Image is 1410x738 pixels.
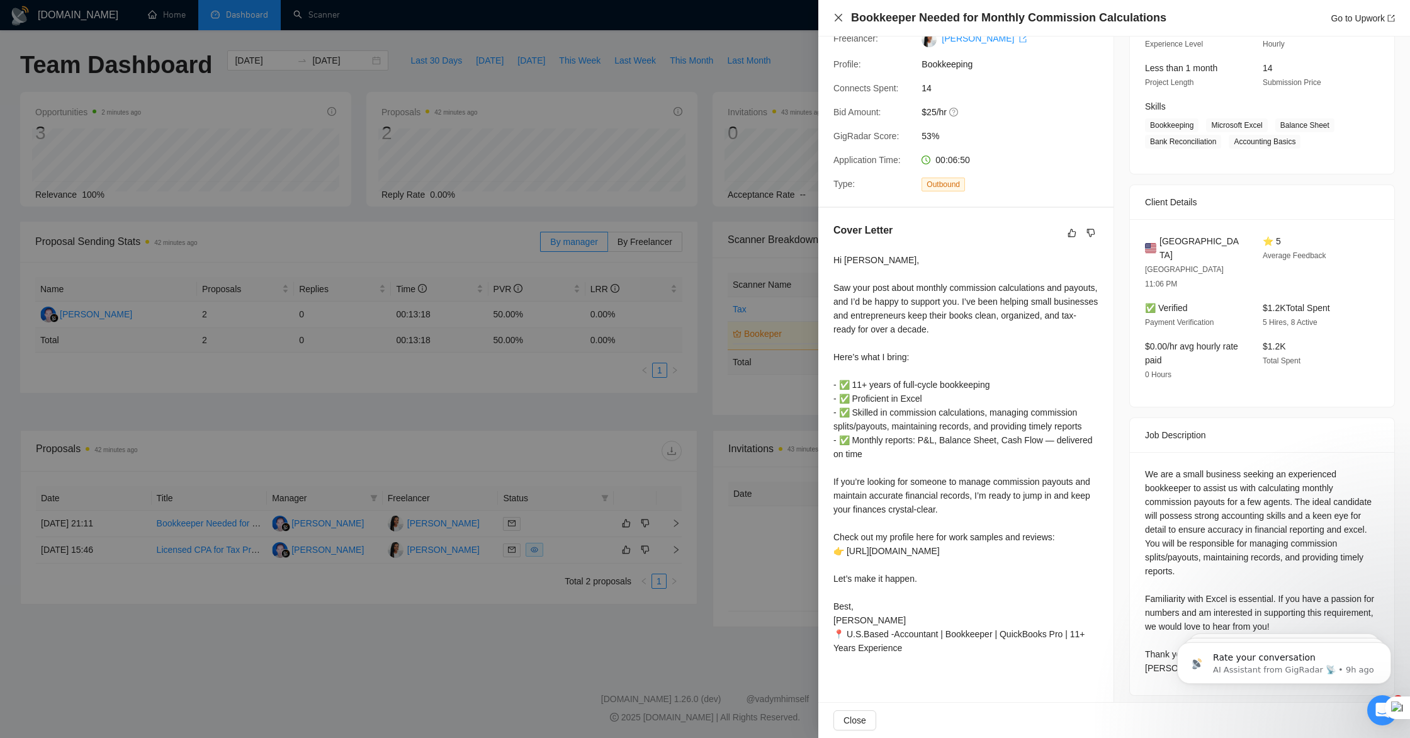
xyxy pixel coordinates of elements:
[1145,101,1166,111] span: Skills
[1068,228,1076,238] span: like
[942,33,1027,43] a: [PERSON_NAME] export
[843,713,866,727] span: Close
[1263,63,1273,73] span: 14
[922,105,1110,119] span: $25/hr
[833,179,855,189] span: Type:
[1064,225,1080,241] button: like
[1393,695,1403,705] span: 3
[1145,118,1198,132] span: Bookkeeping
[833,59,861,69] span: Profile:
[1086,228,1095,238] span: dislike
[833,83,899,93] span: Connects Spent:
[1083,225,1098,241] button: dislike
[1145,418,1379,452] div: Job Description
[1145,78,1193,87] span: Project Length
[1145,370,1171,379] span: 0 Hours
[1263,251,1326,260] span: Average Feedback
[1019,35,1027,43] span: export
[833,107,881,117] span: Bid Amount:
[833,33,878,43] span: Freelancer:
[949,107,959,117] span: question-circle
[1263,303,1330,313] span: $1.2K Total Spent
[1145,241,1156,255] img: 🇺🇸
[1159,234,1243,262] span: [GEOGRAPHIC_DATA]
[1275,118,1334,132] span: Balance Sheet
[1263,341,1286,351] span: $1.2K
[1263,78,1321,87] span: Submission Price
[851,10,1166,26] h4: Bookkeeper Needed for Monthly Commission Calculations
[833,710,876,730] button: Close
[1263,236,1281,246] span: ⭐ 5
[1145,467,1379,675] div: We are a small business seeking an experienced bookkeeper to assist us with calculating monthly c...
[1206,118,1267,132] span: Microsoft Excel
[1263,318,1317,327] span: 5 Hires, 8 Active
[833,13,843,23] button: Close
[1145,135,1221,149] span: Bank Reconciliation
[922,178,965,191] span: Outbound
[922,156,930,164] span: clock-circle
[1145,318,1214,327] span: Payment Verification
[922,57,1110,71] span: Bookkeeping
[1145,265,1224,288] span: [GEOGRAPHIC_DATA] 11:06 PM
[1145,185,1379,219] div: Client Details
[922,32,937,47] img: c156usueqtyhIuwMtd55nk4n7nRopp0gPuKvKddhWRKvRt55OF3mZYdwEJ67XOKC-N
[1331,13,1395,23] a: Go to Upworkexport
[922,129,1110,143] span: 53%
[1263,40,1285,48] span: Hourly
[1145,341,1238,365] span: $0.00/hr avg hourly rate paid
[1263,356,1300,365] span: Total Spent
[1145,63,1217,73] span: Less than 1 month
[1145,40,1203,48] span: Experience Level
[1387,14,1395,22] span: export
[833,223,893,238] h5: Cover Letter
[833,13,843,23] span: close
[935,155,970,165] span: 00:06:50
[1158,616,1410,704] iframe: Intercom notifications message
[922,81,1110,95] span: 14
[833,131,899,141] span: GigRadar Score:
[1229,135,1300,149] span: Accounting Basics
[833,155,901,165] span: Application Time:
[1367,695,1397,725] iframe: Intercom live chat
[1145,303,1188,313] span: ✅ Verified
[833,253,1098,655] div: Hi [PERSON_NAME], Saw your post about monthly commission calculations and payouts, and I’d be hap...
